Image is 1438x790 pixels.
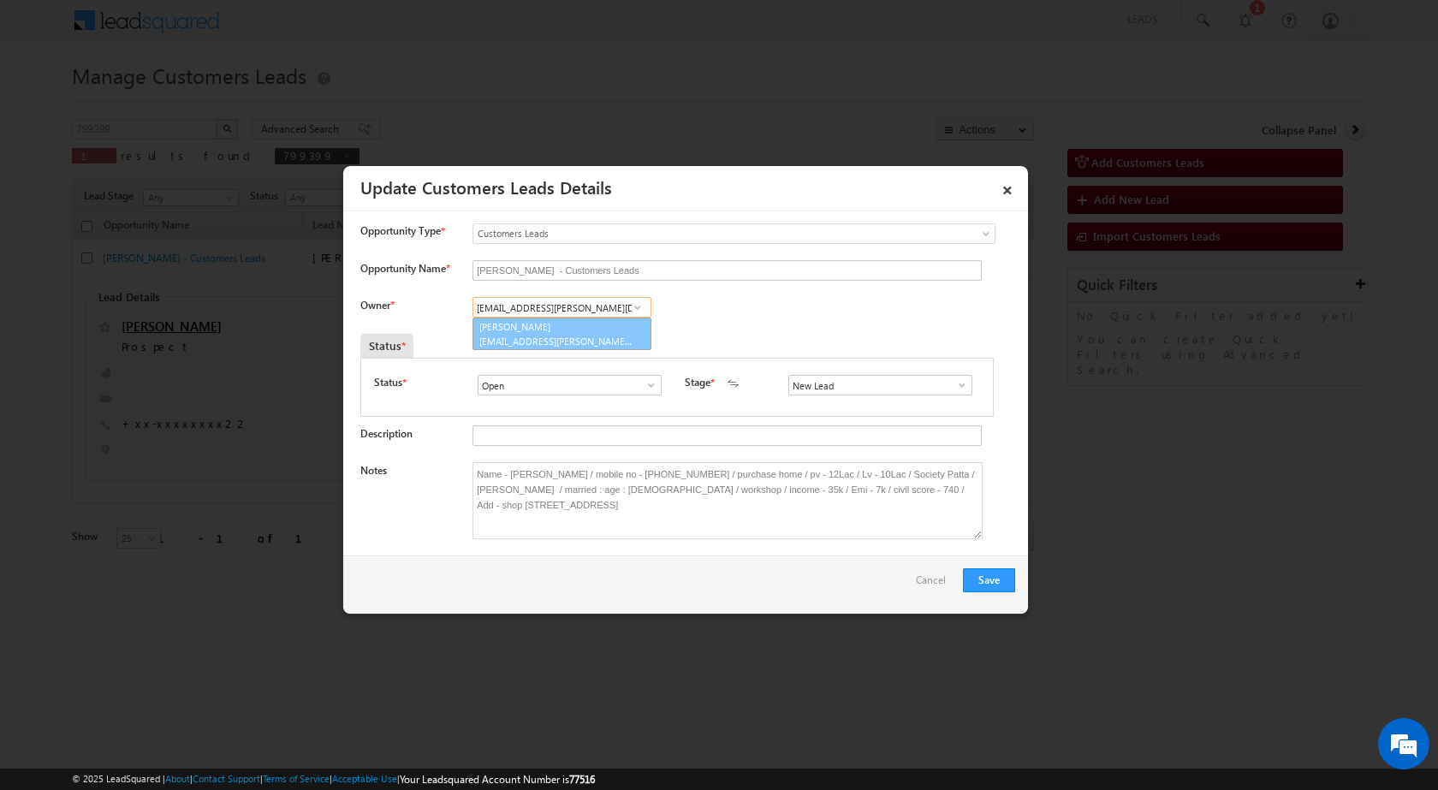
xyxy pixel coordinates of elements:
[263,773,330,784] a: Terms of Service
[360,464,387,477] label: Notes
[22,158,312,513] textarea: Type your message and hit 'Enter'
[473,226,925,241] span: Customers Leads
[29,90,72,112] img: d_60004797649_company_0_60004797649
[788,375,972,395] input: Type to Search
[685,375,710,390] label: Stage
[193,773,260,784] a: Contact Support
[360,334,413,358] div: Status
[360,262,449,275] label: Opportunity Name
[472,223,995,244] a: Customers Leads
[360,223,441,239] span: Opportunity Type
[332,773,397,784] a: Acceptable Use
[993,172,1022,202] a: ×
[478,375,662,395] input: Type to Search
[479,335,633,347] span: [EMAIL_ADDRESS][PERSON_NAME][DOMAIN_NAME]
[360,427,413,440] label: Description
[165,773,190,784] a: About
[947,377,968,394] a: Show All Items
[636,377,657,394] a: Show All Items
[963,568,1015,592] button: Save
[360,175,612,199] a: Update Customers Leads Details
[281,9,322,50] div: Minimize live chat window
[627,299,648,316] a: Show All Items
[472,297,651,318] input: Type to Search
[374,375,402,390] label: Status
[72,771,595,787] span: © 2025 LeadSquared | | | | |
[233,527,311,550] em: Start Chat
[89,90,288,112] div: Chat with us now
[400,773,595,786] span: Your Leadsquared Account Number is
[916,568,954,601] a: Cancel
[360,299,394,312] label: Owner
[569,773,595,786] span: 77516
[472,318,651,350] a: [PERSON_NAME]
